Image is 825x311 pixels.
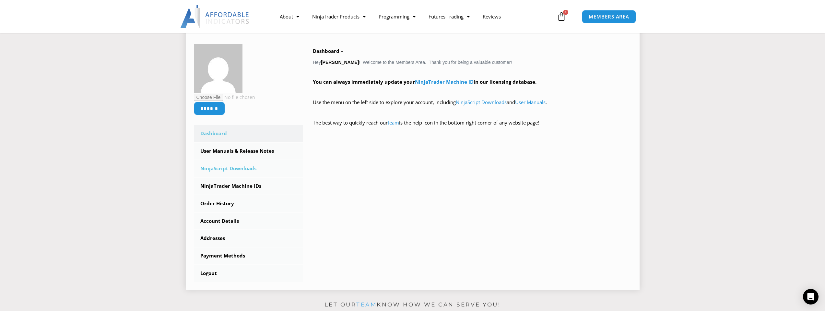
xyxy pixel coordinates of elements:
a: MEMBERS AREA [582,10,636,23]
a: Order History [194,195,303,212]
a: User Manuals & Release Notes [194,143,303,160]
nav: Menu [273,9,555,24]
a: Dashboard [194,125,303,142]
a: About [273,9,306,24]
a: team [388,119,399,126]
p: Use the menu on the left side to explore your account, including and . [313,98,631,116]
a: Logout [194,265,303,282]
a: 1 [547,7,576,26]
b: Dashboard – [313,48,343,54]
a: Futures Trading [422,9,476,24]
a: NinjaTrader Machine IDs [194,178,303,195]
strong: [PERSON_NAME] [321,60,359,65]
img: LogoAI | Affordable Indicators – NinjaTrader [180,5,250,28]
a: User Manuals [515,99,546,105]
a: NinjaScript Downloads [194,160,303,177]
a: Account Details [194,213,303,230]
div: Open Intercom Messenger [803,289,819,305]
a: NinjaScript Downloads [456,99,507,105]
a: NinjaTrader Products [306,9,372,24]
nav: Account pages [194,125,303,282]
span: 1 [563,10,568,15]
img: 8e08190e76cea45474b0d1be82a7b4b53e642b43d4321590c62103fd3e9255a5 [194,44,242,93]
a: Reviews [476,9,507,24]
span: MEMBERS AREA [589,14,629,19]
p: Let our know how we can serve you! [186,300,640,310]
div: Hey ! Welcome to the Members Area. Thank you for being a valuable customer! [313,47,631,137]
a: Programming [372,9,422,24]
a: NinjaTrader Machine ID [415,78,474,85]
a: Addresses [194,230,303,247]
a: team [356,301,377,308]
strong: You can always immediately update your in our licensing database. [313,78,536,85]
a: Payment Methods [194,247,303,264]
p: The best way to quickly reach our is the help icon in the bottom right corner of any website page! [313,118,631,137]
